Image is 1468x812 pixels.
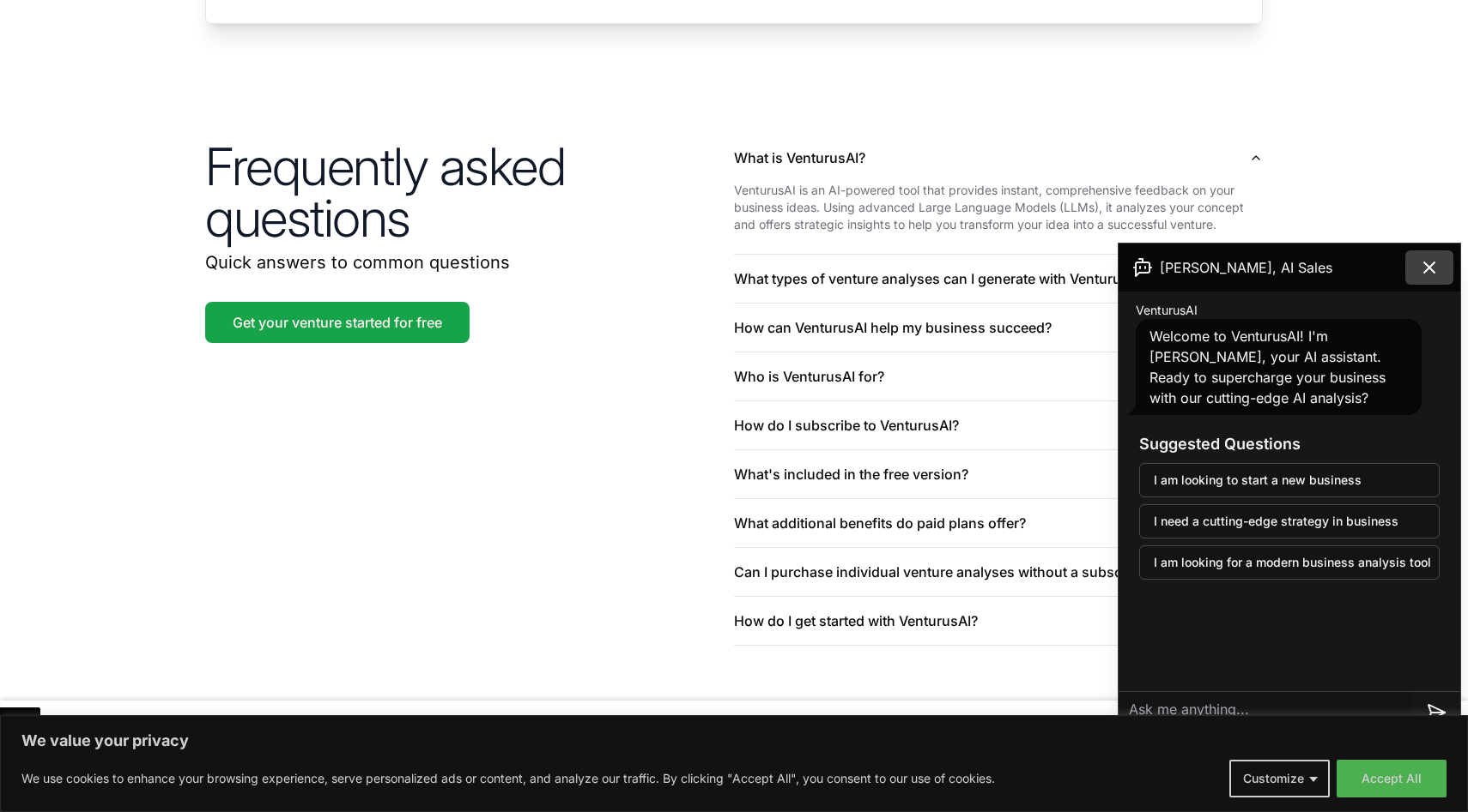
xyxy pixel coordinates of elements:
button: What additional benefits do paid plans offer? [734,499,1263,547]
span: [PERSON_NAME], AI Sales [1160,257,1332,278]
button: How do I get started with VenturusAI? [734,597,1263,645]
span: Welcome to VenturusAI! I'm [PERSON_NAME], your AI assistant. Ready to supercharge your business w... [1150,328,1386,406]
button: I am looking for a modern business analysis tool [1139,545,1440,580]
p: We value your privacy [21,731,1447,751]
button: Can I purchase individual venture analyses without a subscription? [734,548,1263,596]
button: Customize [1229,760,1330,797]
div: What is VenturusAI? [734,182,1263,254]
button: What's included in the free version? [734,450,1263,498]
span: VenturusAI [1136,302,1198,319]
button: I am looking to start a new business [1139,463,1440,497]
p: Quick answers to common questions [205,250,734,274]
h2: Frequently asked questions [205,141,734,244]
h3: Suggested Questions [1139,432,1440,456]
p: We use cookies to enhance your browsing experience, serve personalized ads or content, and analyz... [21,768,995,789]
button: How can VenturusAI help my business succeed? [734,304,1263,352]
a: Get your venture started for free [205,302,470,343]
button: I need a cutting-edge strategy in business [1139,504,1440,538]
button: How do I subscribe to VenturusAI? [734,401,1263,449]
p: VenturusAI is an AI-powered tool that provides instant, comprehensive feedback on your business i... [734,182,1263,233]
button: What types of venture analyses can I generate with VenturusAI? [734,255,1263,303]
button: Accept All [1337,760,1447,797]
button: Who is VenturusAI for? [734,352,1263,400]
button: What is VenturusAI? [734,134,1263,182]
